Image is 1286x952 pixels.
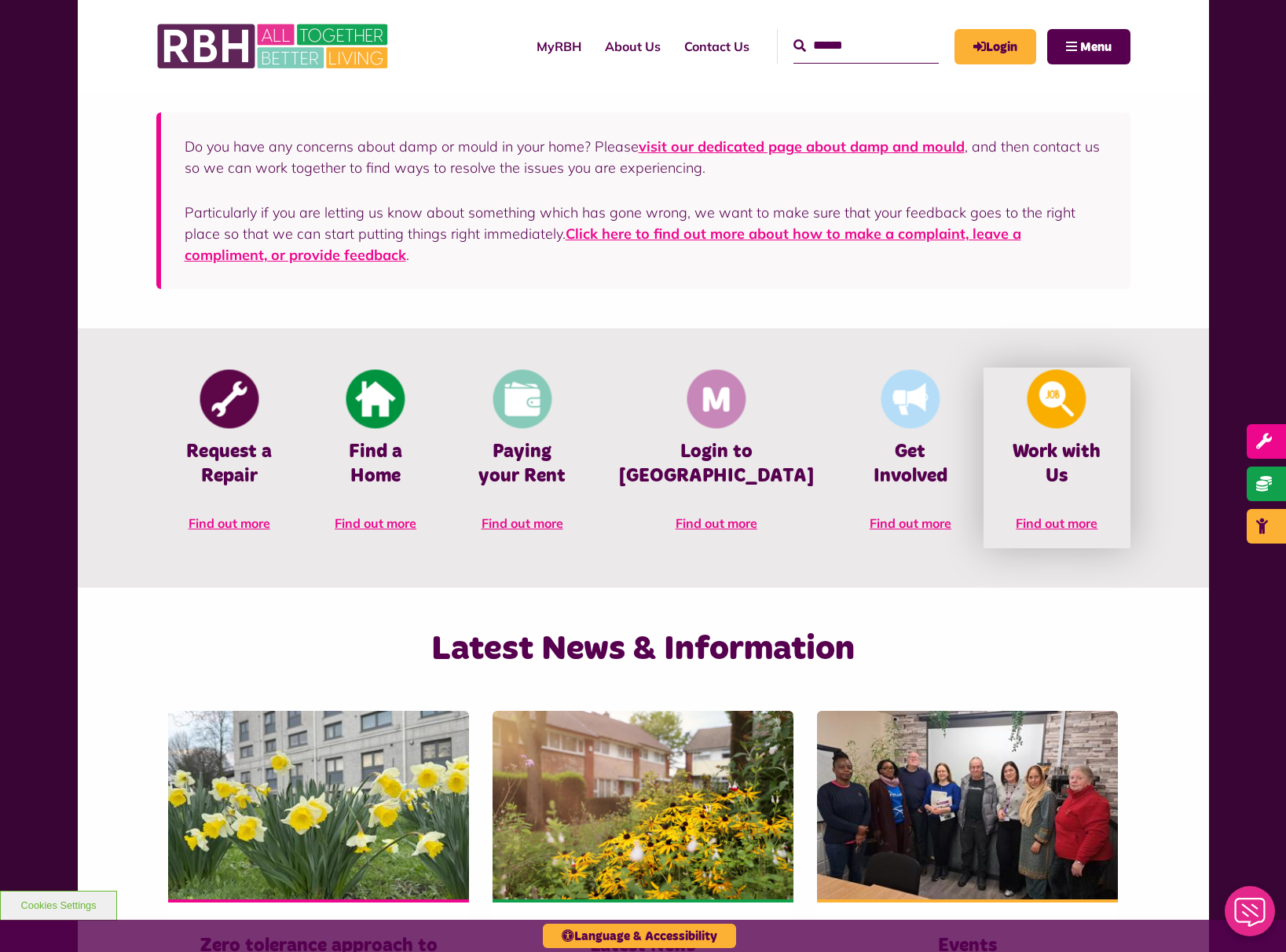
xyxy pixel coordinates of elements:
[954,29,1036,64] a: MyRBH
[1016,515,1097,531] span: Find out more
[1028,370,1086,429] img: Looking For A Job
[543,924,736,948] button: Language & Accessibility
[482,515,563,531] span: Find out more
[302,368,449,548] a: Find A Home Find a Home Find out more
[793,29,939,63] input: Search
[639,137,965,156] a: visit our dedicated page about damp and mould
[326,440,425,489] h4: Find a Home
[619,440,814,489] h4: Login to [GEOGRAPHIC_DATA]
[525,25,593,68] a: MyRBH
[861,440,960,489] h4: Get Involved
[200,370,258,429] img: Report Repair
[185,136,1107,178] p: Do you have any concerns about damp or mould in your home? Please , and then contact us so we can...
[1080,41,1112,53] span: Menu
[185,202,1107,265] p: Particularly if you are letting us know about something which has gone wrong, we want to make sur...
[189,515,270,531] span: Find out more
[593,25,672,68] a: About Us
[493,370,551,429] img: Pay Rent
[185,225,1021,264] a: Click here to find out more about how to make a complaint, leave a compliment, or provide feedback
[672,25,761,68] a: Contact Us
[1047,29,1130,64] button: Navigation
[156,368,302,548] a: Report Repair Request a Repair Find out more
[984,368,1130,548] a: Looking For A Job Work with Us Find out more
[493,711,793,899] img: SAZ MEDIA RBH HOUSING4
[335,515,416,531] span: Find out more
[595,368,837,548] a: Membership And Mutuality Login to [GEOGRAPHIC_DATA] Find out more
[1215,881,1286,952] iframe: Netcall Web Assistant for live chat
[1007,440,1106,489] h4: Work with Us
[168,711,469,899] img: Freehold
[180,440,279,489] h4: Request a Repair
[156,16,392,77] img: RBH
[346,370,405,429] img: Find A Home
[472,440,571,489] h4: Paying your Rent
[870,515,951,531] span: Find out more
[817,711,1118,899] img: Group photo of customers and colleagues at Spotland Community Centre
[837,368,984,548] a: Get Involved Get Involved Find out more
[881,370,940,429] img: Get Involved
[449,368,595,548] a: Pay Rent Paying your Rent Find out more
[687,370,746,429] img: Membership And Mutuality
[676,515,757,531] span: Find out more
[318,627,968,672] h2: Latest News & Information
